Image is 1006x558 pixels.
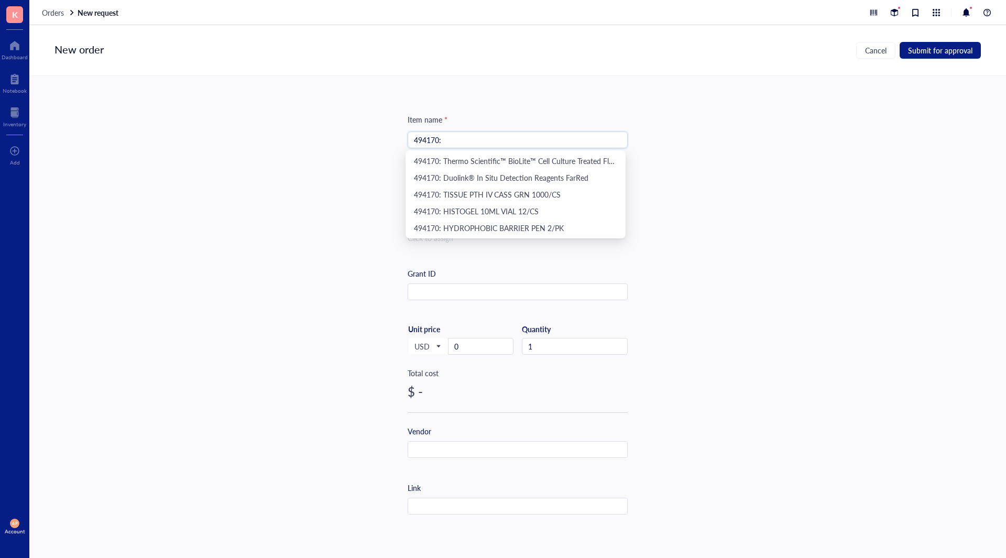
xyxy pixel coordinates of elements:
div: New order [54,42,104,59]
div: Total cost [408,367,628,379]
button: Submit for approval [900,42,981,59]
span: AP [12,521,17,526]
div: 494170: Duolink® In Situ Detection Reagents FarRed [414,172,617,183]
div: 494170: Thermo Scientific™ BioLite™ Cell Culture Treated Flasks (25cm2) T25 [414,155,617,167]
div: Account [5,528,25,534]
span: K [12,8,18,21]
div: 494170: Thermo Scientific™ BioLite™ Cell Culture Treated Flasks (25cm2) T25 [408,152,624,169]
div: Vendor [408,425,431,437]
div: 494170: HYDROPHOBIC BARRIER PEN 2/PK [408,220,624,236]
div: $ - [408,383,628,400]
div: 494170: TISSUE PTH IV CASS GRN 1000/CS [414,189,617,200]
div: Link [408,482,421,494]
div: Quantity [522,324,628,334]
span: Cancel [865,46,887,54]
span: Submit for approval [908,46,972,54]
a: Notebook [3,71,27,94]
button: Cancel [856,42,895,59]
a: Inventory [3,104,26,127]
div: Add [10,159,20,166]
div: Dashboard [2,54,28,60]
a: New request [78,8,121,17]
div: 494170: HYDROPHOBIC BARRIER PEN 2/PK [414,222,617,234]
div: Item name [408,114,447,125]
span: Orders [42,7,64,18]
div: 494170: HISTOGEL 10ML VIAL 12/CS [408,203,624,220]
span: USD [414,342,440,351]
div: Unit price [408,324,474,334]
div: Grant ID [408,268,436,279]
div: Notebook [3,87,27,94]
div: 494170: Duolink® In Situ Detection Reagents FarRed [408,169,624,186]
a: Dashboard [2,37,28,60]
div: Inventory [3,121,26,127]
a: Orders [42,8,75,17]
div: 494170: HISTOGEL 10ML VIAL 12/CS [414,205,617,217]
div: 494170: TISSUE PTH IV CASS GRN 1000/CS [408,186,624,203]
